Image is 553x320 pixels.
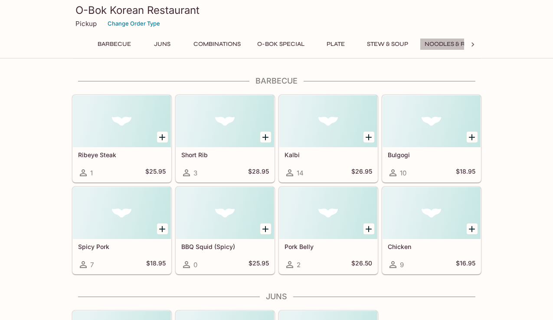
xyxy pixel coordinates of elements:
div: BBQ Squid (Spicy) [176,187,274,239]
h5: Chicken [388,243,475,250]
a: Chicken9$16.95 [382,187,481,274]
span: 7 [90,261,94,269]
h5: $16.95 [456,259,475,270]
button: Noodles & Rice [420,38,480,50]
button: Plate [316,38,355,50]
a: Short Rib3$28.95 [176,95,275,182]
button: Add Short Rib [260,132,271,142]
button: Add Pork Belly [363,223,374,234]
a: Ribeye Steak1$25.95 [72,95,171,182]
h5: Kalbi [285,151,372,158]
button: Barbecue [93,38,136,50]
h5: Pork Belly [285,243,372,250]
button: Change Order Type [104,17,164,30]
div: Short Rib [176,95,274,147]
h5: Ribeye Steak [78,151,166,158]
h5: $18.95 [146,259,166,270]
h5: $25.95 [249,259,269,270]
div: Ribeye Steak [73,95,171,147]
span: 10 [400,169,406,177]
span: 3 [193,169,197,177]
p: Pickup [75,19,97,28]
button: Add Ribeye Steak [157,132,168,142]
div: Kalbi [279,95,377,147]
h5: $26.95 [351,168,372,178]
div: Pork Belly [279,187,377,239]
a: Bulgogi10$18.95 [382,95,481,182]
h5: $28.95 [248,168,269,178]
span: 9 [400,261,404,269]
button: Add Bulgogi [467,132,478,142]
h4: Juns [72,292,481,301]
div: Bulgogi [383,95,481,147]
h5: BBQ Squid (Spicy) [181,243,269,250]
h5: $25.95 [145,168,166,178]
span: 14 [297,169,304,177]
h5: $26.50 [351,259,372,270]
a: Pork Belly2$26.50 [279,187,378,274]
h5: Spicy Pork [78,243,166,250]
button: Add BBQ Squid (Spicy) [260,223,271,234]
button: Combinations [189,38,245,50]
button: Add Spicy Pork [157,223,168,234]
button: Add Chicken [467,223,478,234]
span: 1 [90,169,93,177]
h4: Barbecue [72,76,481,86]
button: Juns [143,38,182,50]
h5: Bulgogi [388,151,475,158]
h3: O-Bok Korean Restaurant [75,3,478,17]
span: 2 [297,261,301,269]
a: BBQ Squid (Spicy)0$25.95 [176,187,275,274]
button: Add Kalbi [363,132,374,142]
h5: $18.95 [456,168,475,178]
button: O-BOK Special [252,38,309,50]
div: Chicken [383,187,481,239]
h5: Short Rib [181,151,269,158]
div: Spicy Pork [73,187,171,239]
a: Spicy Pork7$18.95 [72,187,171,274]
button: Stew & Soup [362,38,413,50]
span: 0 [193,261,197,269]
a: Kalbi14$26.95 [279,95,378,182]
